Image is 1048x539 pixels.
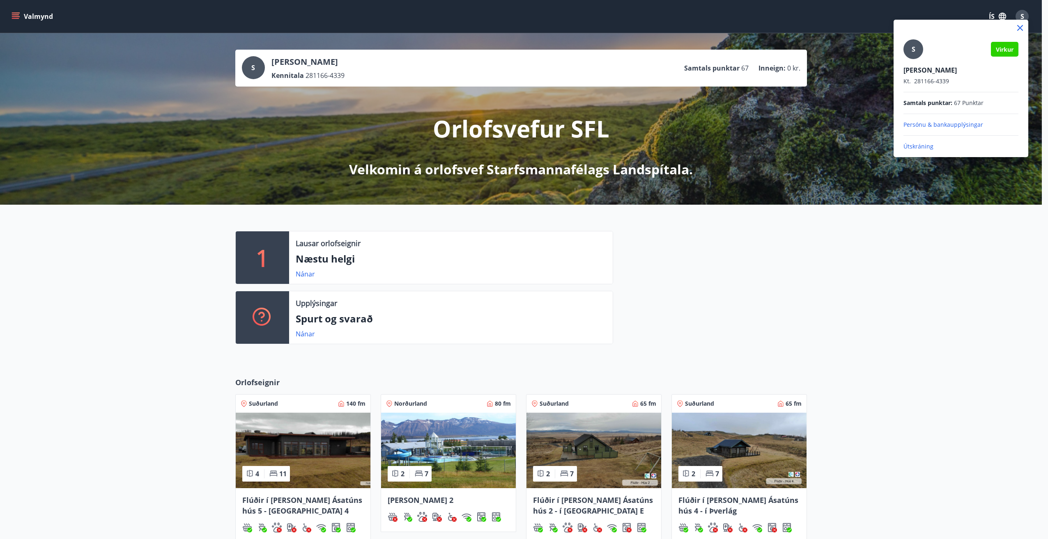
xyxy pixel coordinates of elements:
[903,77,911,85] span: Kt.
[912,45,915,54] span: S
[996,46,1014,53] span: Virkur
[954,99,984,107] span: 67 Punktar
[903,121,1018,129] p: Persónu & bankaupplýsingar
[903,99,952,107] span: Samtals punktar :
[903,66,1018,75] p: [PERSON_NAME]
[903,77,1018,85] p: 281166-4339
[903,142,1018,151] p: Útskráning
